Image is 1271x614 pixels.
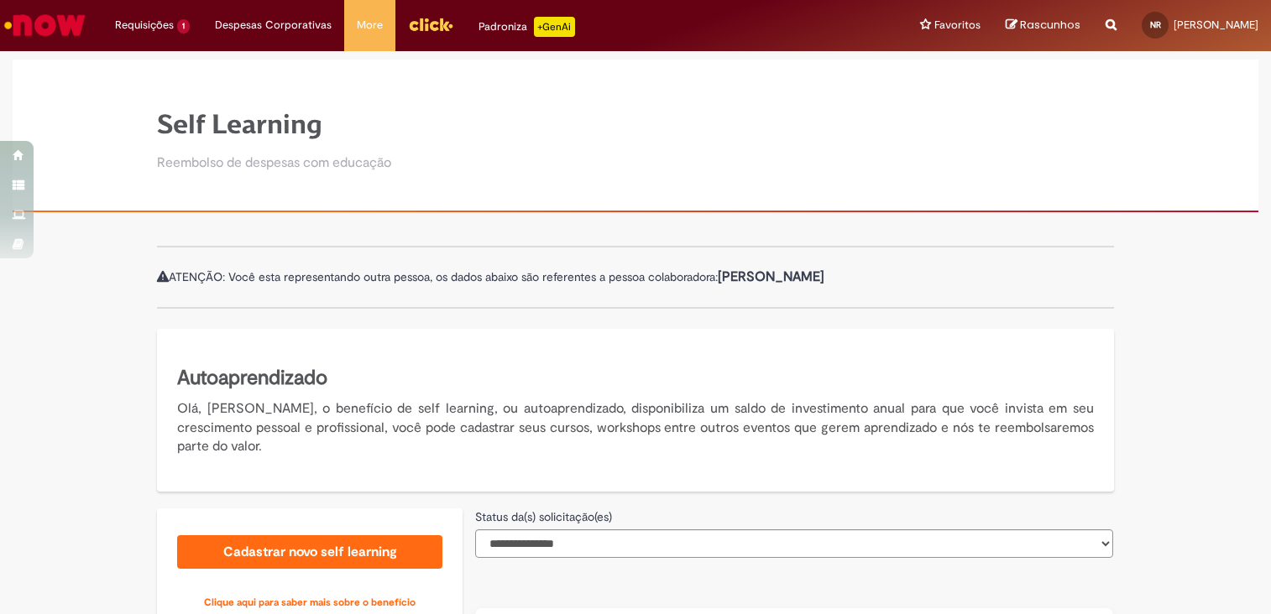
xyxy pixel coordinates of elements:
span: More [357,17,383,34]
img: click_logo_yellow_360x200.png [408,12,453,37]
span: Rascunhos [1020,17,1080,33]
p: Olá, [PERSON_NAME], o benefício de self learning, ou autoaprendizado, disponibiliza um saldo de i... [177,399,1094,457]
h5: Autoaprendizado [177,364,1094,393]
a: Cadastrar novo self learning [177,535,442,569]
div: Padroniza [479,17,575,37]
span: [PERSON_NAME] [1174,18,1258,32]
h2: Reembolso de despesas com educação [157,156,391,171]
div: ATENÇÃO: Você esta representando outra pessoa, os dados abaixo são referentes a pessoa colaboradora: [157,246,1114,309]
b: [PERSON_NAME] [718,268,824,285]
a: Rascunhos [1006,18,1080,34]
span: Favoritos [934,17,981,34]
label: Status da(s) solicitação(es) [475,508,612,525]
img: ServiceNow [2,8,88,42]
span: 1 [177,19,190,34]
span: Despesas Corporativas [215,17,332,34]
h1: Self Learning [157,110,391,139]
p: +GenAi [534,17,575,37]
span: Requisições [115,17,174,34]
span: NR [1150,19,1161,30]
